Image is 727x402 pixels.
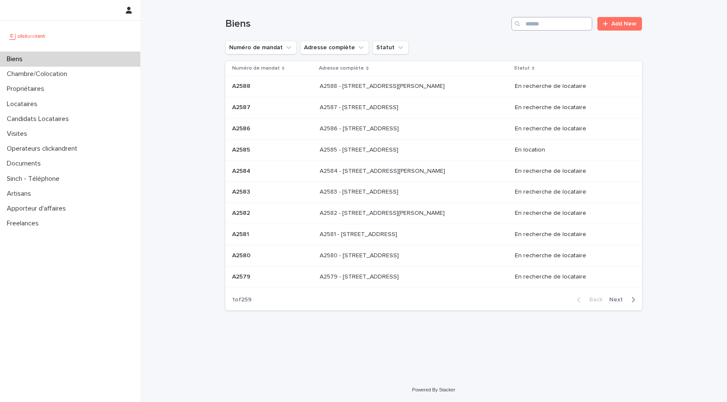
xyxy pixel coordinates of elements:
p: En recherche de locataire [515,188,628,196]
button: Statut [372,41,409,54]
p: Documents [3,160,48,168]
p: A2582 - 12 avenue Charles VII, Saint-Maur-des-Fossés 94100 [320,208,446,217]
p: A2588 - [STREET_ADDRESS][PERSON_NAME] [320,81,446,90]
p: A2586 [232,124,252,132]
p: En location [515,146,628,154]
p: A2579 [232,272,252,281]
p: En recherche de locataire [515,83,628,90]
tr: A2582A2582 A2582 - [STREET_ADDRESS][PERSON_NAME]A2582 - [STREET_ADDRESS][PERSON_NAME] En recherch... [225,203,642,224]
p: Sinch - Téléphone [3,175,66,183]
p: A2587 [232,102,252,111]
button: Numéro de mandat [225,41,297,54]
p: En recherche de locataire [515,231,628,238]
p: Freelances [3,219,45,228]
p: A2580 - [STREET_ADDRESS] [320,250,400,259]
p: Chambre/Colocation [3,70,74,78]
span: Back [584,297,602,303]
tr: A2587A2587 A2587 - [STREET_ADDRESS]A2587 - [STREET_ADDRESS] En recherche de locataire [225,97,642,118]
p: Propriétaires [3,85,51,93]
p: Operateurs clickandrent [3,145,84,153]
tr: A2585A2585 A2585 - [STREET_ADDRESS]A2585 - [STREET_ADDRESS] En location [225,139,642,160]
p: A2581 [232,229,251,238]
span: Add New [611,21,636,27]
p: En recherche de locataire [515,104,628,111]
tr: A2580A2580 A2580 - [STREET_ADDRESS]A2580 - [STREET_ADDRESS] En recherche de locataire [225,245,642,266]
p: A2583 - 79 Avenue du Général de Gaulle, Champigny sur Marne 94500 [320,187,400,196]
button: Adresse complète [300,41,369,54]
p: En recherche de locataire [515,252,628,259]
h1: Biens [225,18,508,30]
a: Powered By Stacker [412,387,455,392]
p: A2584 - 79 Avenue du Général de Gaulle, Champigny sur Marne 94500 [320,166,447,175]
span: Next [609,297,628,303]
tr: A2586A2586 A2586 - [STREET_ADDRESS]A2586 - [STREET_ADDRESS] En recherche de locataire [225,118,642,139]
p: Locataires [3,100,44,108]
button: Back [570,296,606,304]
tr: A2579A2579 A2579 - [STREET_ADDRESS]A2579 - [STREET_ADDRESS] En recherche de locataire [225,266,642,287]
p: Statut [514,64,530,73]
p: Artisans [3,190,38,198]
tr: A2584A2584 A2584 - [STREET_ADDRESS][PERSON_NAME]A2584 - [STREET_ADDRESS][PERSON_NAME] En recherch... [225,160,642,182]
p: Apporteur d'affaires [3,205,73,213]
p: A2585 [232,145,252,154]
p: A2582 [232,208,252,217]
p: En recherche de locataire [515,168,628,175]
input: Search [511,17,592,31]
img: UCB0brd3T0yccxBKYDjQ [7,28,48,45]
p: Visites [3,130,34,138]
p: En recherche de locataire [515,273,628,281]
p: A2587 - [STREET_ADDRESS] [320,102,400,111]
p: A2585 - [STREET_ADDRESS] [320,145,400,154]
a: Add New [597,17,642,31]
p: A2584 [232,166,252,175]
p: A2586 - [STREET_ADDRESS] [320,124,400,132]
tr: A2583A2583 A2583 - [STREET_ADDRESS]A2583 - [STREET_ADDRESS] En recherche de locataire [225,182,642,203]
p: Numéro de mandat [232,64,280,73]
p: En recherche de locataire [515,125,628,132]
p: A2580 [232,250,252,259]
p: A2588 [232,81,252,90]
p: En recherche de locataire [515,210,628,217]
p: Candidats Locataires [3,115,76,123]
p: 1 of 259 [225,290,258,310]
button: Next [606,296,642,304]
p: Adresse complète [319,64,364,73]
p: Biens [3,55,29,63]
p: A2583 [232,187,252,196]
p: A2581 - [STREET_ADDRESS] [320,229,399,238]
tr: A2588A2588 A2588 - [STREET_ADDRESS][PERSON_NAME]A2588 - [STREET_ADDRESS][PERSON_NAME] En recherch... [225,76,642,97]
tr: A2581A2581 A2581 - [STREET_ADDRESS]A2581 - [STREET_ADDRESS] En recherche de locataire [225,224,642,245]
p: A2579 - [STREET_ADDRESS] [320,272,400,281]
